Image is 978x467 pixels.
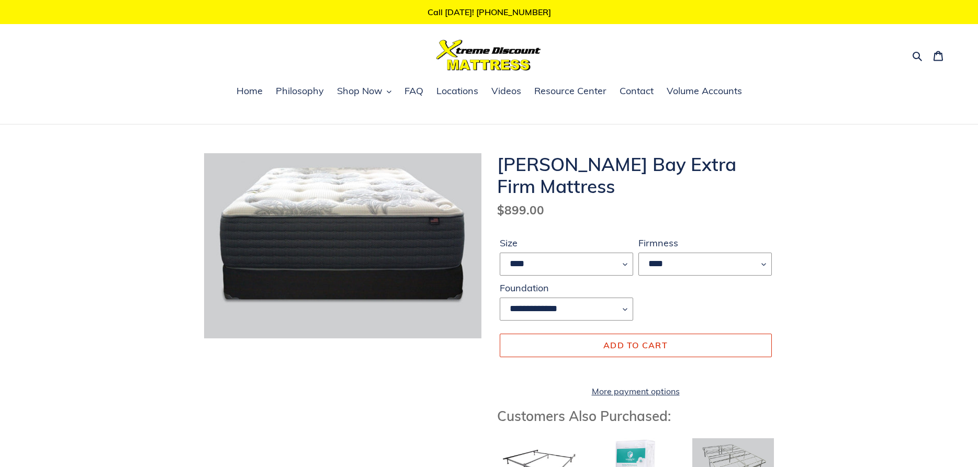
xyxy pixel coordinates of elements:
label: Size [500,236,633,250]
a: Home [231,84,268,99]
span: FAQ [404,85,423,97]
span: Locations [436,85,478,97]
button: Add to cart [500,334,772,357]
span: Contact [620,85,654,97]
a: Philosophy [271,84,329,99]
span: Philosophy [276,85,324,97]
a: Contact [614,84,659,99]
h1: [PERSON_NAME] Bay Extra Firm Mattress [497,153,774,197]
span: Resource Center [534,85,606,97]
span: Home [237,85,263,97]
label: Foundation [500,281,633,295]
a: Resource Center [529,84,612,99]
a: Videos [486,84,526,99]
button: Shop Now [332,84,397,99]
h3: Customers Also Purchased: [497,408,774,424]
a: FAQ [399,84,429,99]
img: Xtreme Discount Mattress [436,40,541,71]
span: Videos [491,85,521,97]
a: More payment options [500,385,772,397]
a: Volume Accounts [661,84,747,99]
span: Volume Accounts [667,85,742,97]
label: Firmness [638,236,772,250]
span: Add to cart [603,340,668,350]
a: Locations [431,84,484,99]
span: Shop Now [337,85,383,97]
span: $899.00 [497,202,544,218]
